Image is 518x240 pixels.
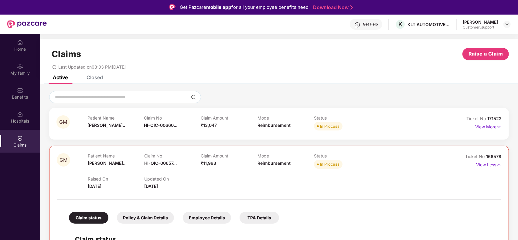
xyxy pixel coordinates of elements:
[144,153,201,158] p: Claim No
[505,22,509,27] img: svg+xml;base64,PHN2ZyBpZD0iRHJvcGRvd24tMzJ4MzIiIHhtbG5zPSJodHRwOi8vd3d3LnczLm9yZy8yMDAwL3N2ZyIgd2...
[117,212,174,224] div: Policy & Claim Details
[17,63,23,69] img: svg+xml;base64,PHN2ZyB3aWR0aD0iMjAiIGhlaWdodD0iMjAiIHZpZXdCb3g9IjAgMCAyMCAyMCIgZmlsbD0ibm9uZSIgeG...
[398,21,402,28] span: K
[463,19,498,25] div: [PERSON_NAME]
[320,123,339,129] div: In Process
[144,176,201,181] p: Updated On
[320,161,339,167] div: In Process
[486,154,501,159] span: 166578
[169,4,176,10] img: Logo
[407,22,450,27] div: KLT AUTOMOTIVE AND TUBULAR PRODUCTS LTD
[462,48,509,60] button: Raise a Claim
[363,22,378,27] div: Get Help
[88,176,144,181] p: Raised On
[183,212,231,224] div: Employee Details
[487,116,502,121] span: 171522
[257,115,314,120] p: Mode
[466,116,487,121] span: Ticket No
[17,111,23,117] img: svg+xml;base64,PHN2ZyBpZD0iSG9zcGl0YWxzIiB4bWxucz0iaHR0cDovL3d3dy53My5vcmcvMjAwMC9zdmciIHdpZHRoPS...
[257,153,314,158] p: Mode
[87,123,125,128] span: [PERSON_NAME]..
[463,25,498,30] div: Customer_support
[69,212,108,224] div: Claim status
[144,115,201,120] p: Claim No
[17,87,23,93] img: svg+xml;base64,PHN2ZyBpZD0iQmVuZWZpdHMiIHhtbG5zPSJodHRwOi8vd3d3LnczLm9yZy8yMDAwL3N2ZyIgd2lkdGg9Ij...
[88,153,144,158] p: Patient Name
[88,184,101,189] span: [DATE]
[206,4,231,10] strong: mobile app
[87,74,103,80] div: Closed
[60,157,67,163] span: GM
[496,161,501,168] img: svg+xml;base64,PHN2ZyB4bWxucz0iaHR0cDovL3d3dy53My5vcmcvMjAwMC9zdmciIHdpZHRoPSIxNyIgaGVpZ2h0PSIxNy...
[201,115,257,120] p: Claim Amount
[201,153,257,158] p: Claim Amount
[257,161,291,166] span: Reimbursement
[144,123,177,128] span: HI-OIC-00660...
[17,39,23,46] img: svg+xml;base64,PHN2ZyBpZD0iSG9tZSIgeG1sbnM9Imh0dHA6Ly93d3cudzMub3JnLzIwMDAvc3ZnIiB3aWR0aD0iMjAiIG...
[88,161,125,166] span: [PERSON_NAME]..
[180,4,308,11] div: Get Pazcare for all your employee benefits need
[354,22,360,28] img: svg+xml;base64,PHN2ZyBpZD0iSGVscC0zMngzMiIgeG1sbnM9Imh0dHA6Ly93d3cudzMub3JnLzIwMDAvc3ZnIiB3aWR0aD...
[257,123,291,128] span: Reimbursement
[144,184,158,189] span: [DATE]
[476,160,501,168] p: View Less
[17,135,23,141] img: svg+xml;base64,PHN2ZyBpZD0iQ2xhaW0iIHhtbG5zPSJodHRwOi8vd3d3LnczLm9yZy8yMDAwL3N2ZyIgd2lkdGg9IjIwIi...
[59,120,67,125] span: GM
[240,212,279,224] div: TPA Details
[314,115,371,120] p: Status
[52,49,81,59] h1: Claims
[465,154,486,159] span: Ticket No
[87,115,144,120] p: Patient Name
[469,50,503,58] span: Raise a Claim
[144,161,177,166] span: HI-OIC-00657...
[201,161,216,166] span: ₹11,993
[496,123,502,130] img: svg+xml;base64,PHN2ZyB4bWxucz0iaHR0cDovL3d3dy53My5vcmcvMjAwMC9zdmciIHdpZHRoPSIxNyIgaGVpZ2h0PSIxNy...
[201,123,217,128] span: ₹13,047
[58,64,126,69] span: Last Updated on 08:03 PM[DATE]
[52,64,56,69] span: redo
[350,4,353,11] img: Stroke
[191,95,196,100] img: svg+xml;base64,PHN2ZyBpZD0iU2VhcmNoLTMyeDMyIiB4bWxucz0iaHR0cDovL3d3dy53My5vcmcvMjAwMC9zdmciIHdpZH...
[53,74,68,80] div: Active
[475,122,502,130] p: View More
[7,20,47,28] img: New Pazcare Logo
[314,153,370,158] p: Status
[313,4,351,11] a: Download Now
